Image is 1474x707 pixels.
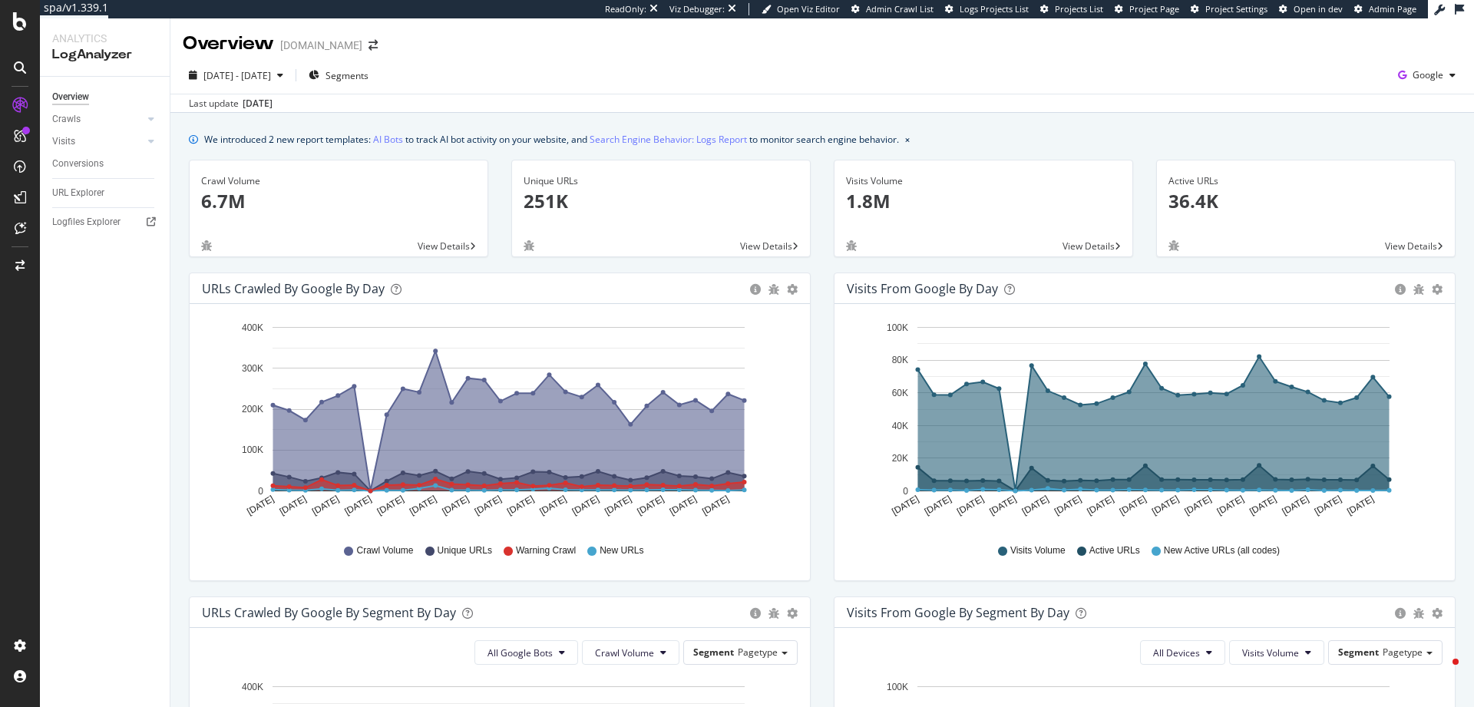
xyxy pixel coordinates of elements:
span: Unique URLs [438,544,492,557]
div: Overview [183,31,274,57]
a: Open in dev [1279,3,1343,15]
span: New Active URLs (all codes) [1164,544,1280,557]
text: [DATE] [278,494,309,517]
button: All Google Bots [474,640,578,665]
a: Overview [52,89,159,105]
a: Logfiles Explorer [52,214,159,230]
div: A chart. [847,316,1437,530]
div: Last update [189,97,273,111]
a: Admin Page [1354,3,1416,15]
div: bug [1168,240,1179,251]
text: [DATE] [440,494,471,517]
button: Google [1392,63,1462,88]
div: Crawls [52,111,81,127]
p: 251K [524,188,798,214]
p: 1.8M [846,188,1121,214]
div: Active URLs [1168,174,1443,188]
text: [DATE] [1053,494,1083,517]
text: [DATE] [636,494,666,517]
text: [DATE] [473,494,504,517]
div: bug [768,284,779,295]
text: [DATE] [1182,494,1213,517]
span: Visits Volume [1010,544,1066,557]
span: [DATE] - [DATE] [203,69,271,82]
span: Segment [1338,646,1379,659]
div: [DATE] [243,97,273,111]
button: Visits Volume [1229,640,1324,665]
text: [DATE] [1345,494,1376,517]
a: Projects List [1040,3,1103,15]
div: circle-info [1395,608,1406,619]
button: [DATE] - [DATE] [183,63,289,88]
span: Pagetype [1383,646,1423,659]
button: All Devices [1140,640,1225,665]
div: gear [1432,608,1443,619]
span: View Details [1063,240,1115,253]
span: Project Settings [1205,3,1267,15]
div: Visits from Google by day [847,281,998,296]
text: 0 [258,486,263,497]
span: All Devices [1153,646,1200,659]
div: Visits [52,134,75,150]
div: arrow-right-arrow-left [368,40,378,51]
span: All Google Bots [487,646,553,659]
div: ReadOnly: [605,3,646,15]
div: circle-info [750,284,761,295]
span: Logs Projects List [960,3,1029,15]
span: Visits Volume [1242,646,1299,659]
div: Logfiles Explorer [52,214,121,230]
text: [DATE] [603,494,633,517]
div: We introduced 2 new report templates: to track AI bot activity on your website, and to monitor se... [204,131,899,147]
text: 60K [892,388,908,398]
text: [DATE] [955,494,986,517]
a: Search Engine Behavior: Logs Report [590,131,747,147]
span: Segments [326,69,368,82]
span: New URLs [600,544,643,557]
iframe: Intercom live chat [1422,655,1459,692]
text: [DATE] [1085,494,1115,517]
div: [DOMAIN_NAME] [280,38,362,53]
div: Overview [52,89,89,105]
text: 80K [892,355,908,366]
span: Warning Crawl [516,544,576,557]
div: Viz Debugger: [669,3,725,15]
div: Conversions [52,156,104,172]
div: LogAnalyzer [52,46,157,64]
a: URL Explorer [52,185,159,201]
div: Analytics [52,31,157,46]
text: [DATE] [1118,494,1148,517]
p: 36.4K [1168,188,1443,214]
div: Visits Volume [846,174,1121,188]
text: [DATE] [537,494,568,517]
div: URLs Crawled by Google By Segment By Day [202,605,456,620]
text: [DATE] [923,494,953,517]
a: Open Viz Editor [762,3,840,15]
span: View Details [740,240,792,253]
div: bug [201,240,212,251]
a: Logs Projects List [945,3,1029,15]
span: Open Viz Editor [777,3,840,15]
span: Admin Crawl List [866,3,934,15]
text: [DATE] [1150,494,1181,517]
div: bug [1413,608,1424,619]
text: [DATE] [1215,494,1246,517]
text: 400K [242,682,263,692]
div: Unique URLs [524,174,798,188]
text: 0 [903,486,908,497]
span: Google [1413,68,1443,81]
text: 100K [242,445,263,456]
span: Project Page [1129,3,1179,15]
button: close banner [901,128,914,150]
text: [DATE] [408,494,438,517]
div: bug [1413,284,1424,295]
text: [DATE] [1020,494,1051,517]
div: circle-info [750,608,761,619]
span: Admin Page [1369,3,1416,15]
div: A chart. [202,316,792,530]
span: View Details [418,240,470,253]
div: bug [524,240,534,251]
span: Projects List [1055,3,1103,15]
text: [DATE] [245,494,276,517]
div: gear [787,608,798,619]
text: 100K [887,322,908,333]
